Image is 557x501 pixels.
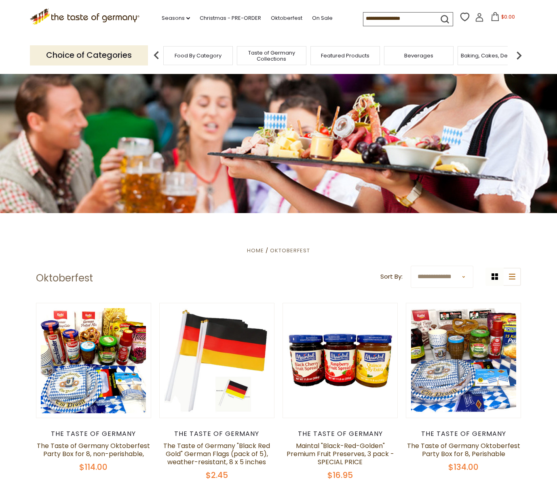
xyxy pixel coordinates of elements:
a: The Taste of Germany Oktoberfest Party Box for 8, non-perishable, [37,441,150,459]
span: $2.45 [206,469,228,481]
div: The Taste of Germany [283,430,398,438]
img: previous arrow [148,47,165,63]
span: $114.00 [79,461,108,473]
a: The Taste of Germany Oktoberfest Party Box for 8, Perishable [407,441,520,459]
a: Christmas - PRE-ORDER [200,14,261,23]
a: Food By Category [175,53,222,59]
a: Featured Products [321,53,369,59]
h1: Oktoberfest [36,272,93,284]
div: The Taste of Germany [406,430,521,438]
span: $16.95 [327,469,353,481]
a: Oktoberfest [270,247,310,254]
a: Home [247,247,264,254]
a: Taste of Germany Collections [239,50,304,62]
label: Sort By: [380,272,403,282]
span: $0.00 [501,13,515,20]
button: $0.00 [485,12,520,24]
img: The Taste of Germany Oktoberfest Party Box for 8, Perishable [406,303,521,418]
a: Oktoberfest [271,14,302,23]
a: Baking, Cakes, Desserts [461,53,523,59]
img: Maintal "Black-Red-Golden" Premium Fruit Preserves, 3 pack - SPECIAL PRICE [283,303,397,418]
p: Choice of Categories [30,45,148,65]
img: The Taste of Germany Oktoberfest Party Box for 8, non-perishable, [36,303,151,418]
a: Maintal "Black-Red-Golden" Premium Fruit Preserves, 3 pack - SPECIAL PRICE [287,441,394,467]
a: Beverages [404,53,433,59]
a: The Taste of Germany "Black Red Gold" German Flags (pack of 5), weather-resistant, 8 x 5 inches [163,441,270,467]
img: The Taste of Germany "Black Red Gold" German Flags (pack of 5), weather-resistant, 8 x 5 inches [160,303,274,418]
img: next arrow [511,47,527,63]
a: On Sale [312,14,333,23]
span: $134.00 [448,461,479,473]
div: The Taste of Germany [36,430,151,438]
a: Seasons [162,14,190,23]
div: The Taste of Germany [159,430,274,438]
